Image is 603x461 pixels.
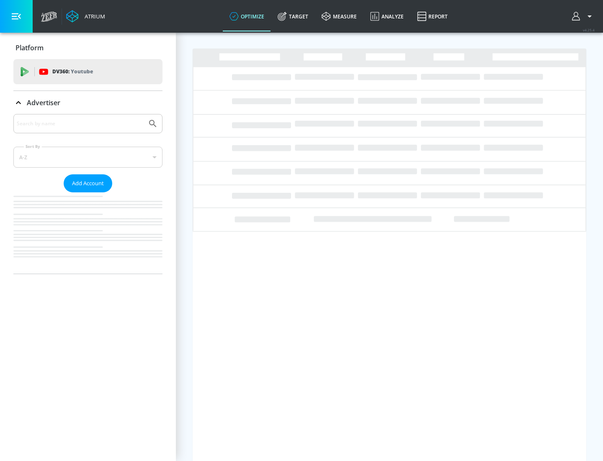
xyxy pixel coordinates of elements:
p: Advertiser [27,98,60,107]
label: Sort By [24,144,42,149]
span: Add Account [72,179,104,188]
input: Search by name [17,118,144,129]
p: DV360: [52,67,93,76]
div: Atrium [81,13,105,20]
div: A-Z [13,147,162,168]
span: v 4.25.4 [583,28,595,32]
div: Advertiser [13,91,162,114]
div: Advertiser [13,114,162,274]
a: Analyze [363,1,410,31]
div: DV360: Youtube [13,59,162,84]
a: Atrium [66,10,105,23]
a: measure [315,1,363,31]
a: Report [410,1,454,31]
p: Platform [15,43,44,52]
button: Add Account [64,174,112,192]
p: Youtube [71,67,93,76]
div: Platform [13,36,162,60]
nav: list of Advertiser [13,192,162,274]
a: optimize [223,1,271,31]
a: Target [271,1,315,31]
